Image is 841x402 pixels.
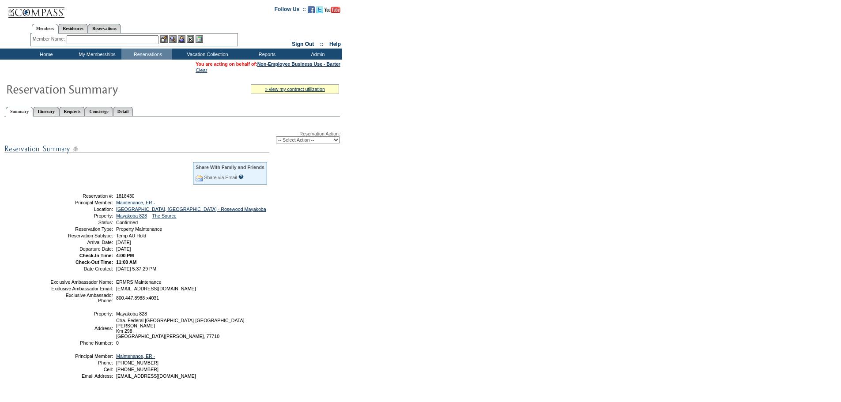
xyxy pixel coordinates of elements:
[33,107,59,116] a: Itinerary
[50,193,113,199] td: Reservation #:
[196,35,203,43] img: b_calculator.gif
[329,41,341,47] a: Help
[85,107,113,116] a: Concierge
[116,295,159,301] span: 800.447.8988 x4031
[50,360,113,365] td: Phone:
[116,360,158,365] span: [PHONE_NUMBER]
[116,318,245,339] span: Ctra. Federal [GEOGRAPHIC_DATA]-[GEOGRAPHIC_DATA][PERSON_NAME] Km 298 [GEOGRAPHIC_DATA][PERSON_NA...
[178,35,185,43] img: Impersonate
[116,353,155,359] a: Maintenance, ER -
[32,24,59,34] a: Members
[50,373,113,379] td: Email Address:
[257,61,340,67] a: Non-Employee Business Use - Barter
[116,226,162,232] span: Property Maintenance
[79,253,113,258] strong: Check-In Time:
[58,24,88,33] a: Residences
[324,9,340,14] a: Subscribe to our YouTube Channel
[291,49,342,60] td: Admin
[50,266,113,271] td: Date Created:
[116,311,147,316] span: Mayakoba 828
[196,61,340,67] span: You are acting on behalf of:
[50,233,113,238] td: Reservation Subtype:
[116,246,131,252] span: [DATE]
[116,200,155,205] a: Maintenance, ER -
[324,7,340,13] img: Subscribe to our YouTube Channel
[116,253,134,258] span: 4:00 PM
[116,373,196,379] span: [EMAIL_ADDRESS][DOMAIN_NAME]
[50,279,113,285] td: Exclusive Ambassador Name:
[308,9,315,14] a: Become our fan on Facebook
[6,80,182,98] img: Reservaton Summary
[50,213,113,218] td: Property:
[4,143,269,154] img: subTtlResSummary.gif
[316,9,323,14] a: Follow us on Twitter
[6,107,33,116] a: Summary
[116,259,136,265] span: 11:00 AM
[50,240,113,245] td: Arrival Date:
[265,86,325,92] a: » view my contract utilization
[241,49,291,60] td: Reports
[116,279,161,285] span: ERMRS Maintenance
[71,49,121,60] td: My Memberships
[50,293,113,303] td: Exclusive Ambassador Phone:
[316,6,323,13] img: Follow us on Twitter
[88,24,121,33] a: Reservations
[50,200,113,205] td: Principal Member:
[320,41,324,47] span: ::
[116,213,147,218] a: Mayakoba 828
[116,286,196,291] span: [EMAIL_ADDRESS][DOMAIN_NAME]
[204,175,237,180] a: Share via Email
[160,35,168,43] img: b_edit.gif
[169,35,177,43] img: View
[50,353,113,359] td: Principal Member:
[50,207,113,212] td: Location:
[116,266,156,271] span: [DATE] 5:37:29 PM
[116,220,138,225] span: Confirmed
[121,49,172,60] td: Reservations
[308,6,315,13] img: Become our fan on Facebook
[116,233,146,238] span: Temp AU Hold
[292,41,314,47] a: Sign Out
[50,311,113,316] td: Property:
[113,107,133,116] a: Detail
[187,35,194,43] img: Reservations
[20,49,71,60] td: Home
[116,367,158,372] span: [PHONE_NUMBER]
[152,213,177,218] a: The Source
[196,165,264,170] div: Share With Family and Friends
[172,49,241,60] td: Vacation Collection
[59,107,85,116] a: Requests
[275,5,306,16] td: Follow Us ::
[116,193,135,199] span: 1818430
[75,259,113,265] strong: Check-Out Time:
[116,340,119,346] span: 0
[50,318,113,339] td: Address:
[238,174,244,179] input: What is this?
[50,286,113,291] td: Exclusive Ambassador Email:
[50,246,113,252] td: Departure Date:
[4,131,340,143] div: Reservation Action:
[50,340,113,346] td: Phone Number:
[116,240,131,245] span: [DATE]
[50,220,113,225] td: Status:
[196,68,207,73] a: Clear
[50,226,113,232] td: Reservation Type:
[33,35,67,43] div: Member Name:
[50,367,113,372] td: Cell:
[116,207,266,212] a: [GEOGRAPHIC_DATA], [GEOGRAPHIC_DATA] - Rosewood Mayakoba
